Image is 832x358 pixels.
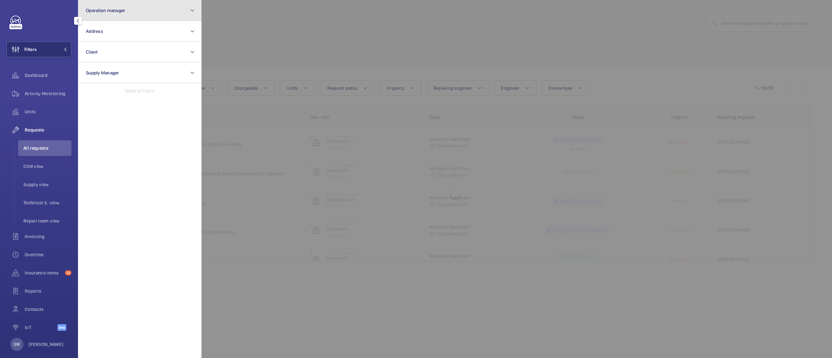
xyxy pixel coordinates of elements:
[23,145,71,151] span: All requests
[23,218,71,224] span: Repair team view
[14,341,20,348] p: SW
[25,72,71,79] span: Dashboard
[23,199,71,206] span: Technical S. view
[29,341,64,348] p: [PERSON_NAME]
[25,127,71,133] span: Requests
[58,324,66,331] span: Beta
[65,270,71,275] span: 13
[6,42,71,57] button: Filters
[24,46,37,53] span: Filters
[25,306,71,313] span: Contacts
[25,90,71,97] span: Activity Monitoring
[23,181,71,188] span: Supply view
[25,251,71,258] span: Overtime
[25,270,62,276] span: Insurance items
[25,109,71,115] span: Units
[25,324,58,331] span: IoT
[25,233,71,240] span: Invoicing
[23,163,71,170] span: CSM view
[25,288,71,294] span: Reports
